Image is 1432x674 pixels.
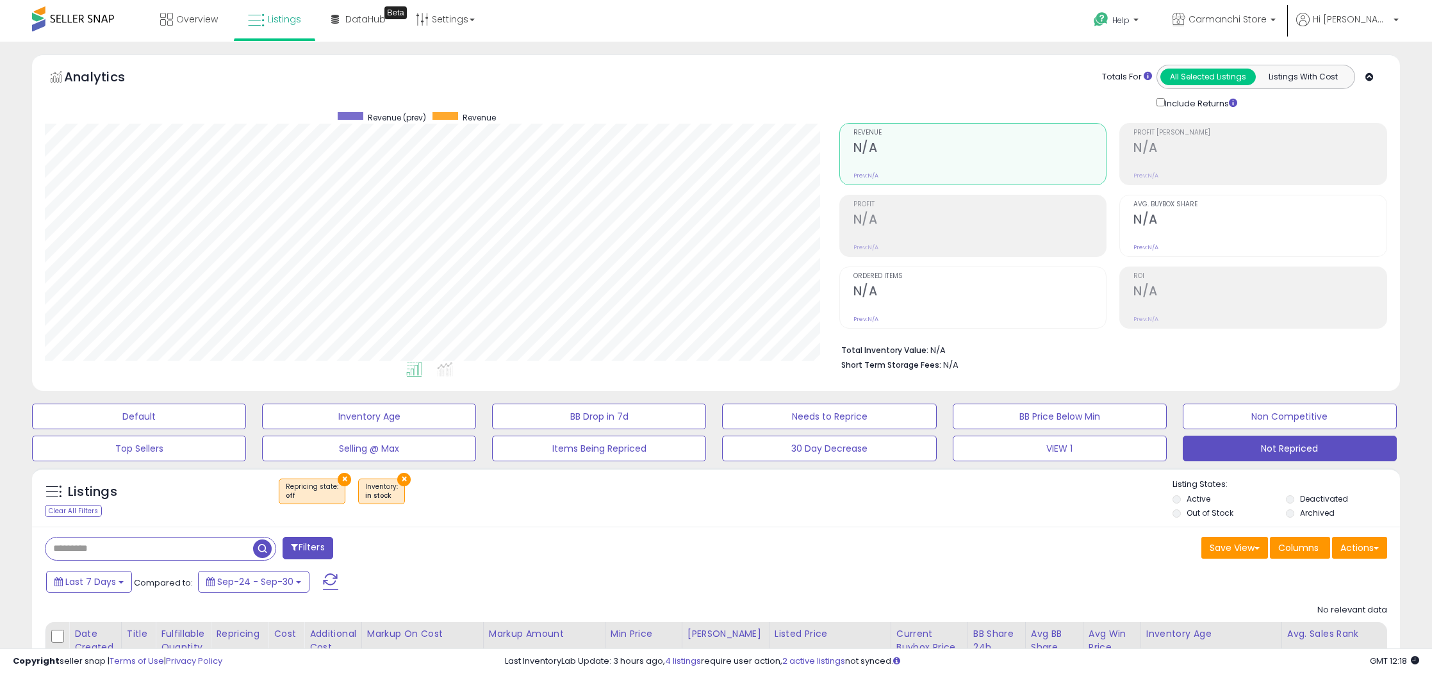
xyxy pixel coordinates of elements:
span: Revenue [463,112,496,123]
div: Additional Cost [309,627,356,654]
span: Listings [268,13,301,26]
button: Actions [1332,537,1387,559]
button: Non Competitive [1183,404,1397,429]
div: Clear All Filters [45,505,102,517]
div: Inventory Age [1146,627,1276,641]
button: BB Price Below Min [953,404,1167,429]
div: seller snap | | [13,655,222,668]
button: Columns [1270,537,1330,559]
span: ROI [1133,273,1387,280]
button: Default [32,404,246,429]
div: Last InventoryLab Update: 3 hours ago, require user action, not synced. [505,655,1419,668]
button: BB Drop in 7d [492,404,706,429]
div: Min Price [611,627,677,641]
small: Prev: N/A [853,172,878,179]
h2: N/A [1133,140,1387,158]
span: Hi [PERSON_NAME] [1313,13,1390,26]
button: Listings With Cost [1255,69,1351,85]
button: Save View [1201,537,1268,559]
h2: N/A [1133,284,1387,301]
button: Inventory Age [262,404,476,429]
label: Out of Stock [1187,507,1233,518]
button: Sep-24 - Sep-30 [198,571,309,593]
div: Tooltip anchor [384,6,407,19]
button: Not Repriced [1183,436,1397,461]
small: Prev: N/A [1133,172,1158,179]
label: Active [1187,493,1210,504]
th: The percentage added to the cost of goods (COGS) that forms the calculator for Min & Max prices. [361,622,483,673]
span: Revenue [853,129,1107,136]
button: All Selected Listings [1160,69,1256,85]
div: in stock [365,491,398,500]
a: Hi [PERSON_NAME] [1296,13,1399,42]
h5: Listings [68,483,117,501]
button: VIEW 1 [953,436,1167,461]
div: Markup Amount [489,627,600,641]
span: Profit [853,201,1107,208]
span: Profit [PERSON_NAME] [1133,129,1387,136]
div: Avg. Sales Rank [1287,627,1417,641]
div: No relevant data [1317,604,1387,616]
a: 4 listings [665,655,701,667]
label: Archived [1300,507,1335,518]
button: 30 Day Decrease [722,436,936,461]
div: Avg BB Share [1031,627,1078,654]
button: Needs to Reprice [722,404,936,429]
a: 2 active listings [782,655,845,667]
button: Filters [283,537,333,559]
button: Items Being Repriced [492,436,706,461]
button: Last 7 Days [46,571,132,593]
span: N/A [943,359,959,371]
div: Fulfillable Quantity [161,627,205,654]
span: Ordered Items [853,273,1107,280]
b: Short Term Storage Fees: [841,359,941,370]
div: Repricing [216,627,263,641]
span: Overview [176,13,218,26]
span: Sep-24 - Sep-30 [217,575,293,588]
div: BB Share 24h. [973,627,1020,654]
span: Repricing state : [286,482,338,501]
li: N/A [841,341,1378,357]
h2: N/A [853,212,1107,229]
span: DataHub [345,13,386,26]
small: Prev: N/A [853,315,878,323]
span: Avg. Buybox Share [1133,201,1387,208]
button: Selling @ Max [262,436,476,461]
div: Title [127,627,150,641]
div: [PERSON_NAME] [687,627,764,641]
div: Totals For [1102,71,1152,83]
a: Help [1083,2,1151,42]
span: 2025-10-9 12:18 GMT [1370,655,1419,667]
i: Get Help [1093,12,1109,28]
span: Revenue (prev) [368,112,426,123]
small: Prev: N/A [1133,315,1158,323]
div: Listed Price [775,627,885,641]
h2: N/A [853,284,1107,301]
div: Markup on Cost [367,627,478,641]
small: Prev: N/A [853,243,878,251]
label: Deactivated [1300,493,1348,504]
div: Avg Win Price [1089,627,1135,654]
button: × [338,473,351,486]
button: × [397,473,411,486]
div: Current Buybox Price [896,627,962,654]
div: Date Created [74,627,116,654]
b: Total Inventory Value: [841,345,928,356]
strong: Copyright [13,655,60,667]
span: Last 7 Days [65,575,116,588]
h5: Analytics [64,68,150,89]
small: Prev: N/A [1133,243,1158,251]
div: Cost [274,627,299,641]
a: Terms of Use [110,655,164,667]
p: Listing States: [1173,479,1400,491]
div: Include Returns [1147,95,1253,110]
h2: N/A [1133,212,1387,229]
span: Columns [1278,541,1319,554]
a: Privacy Policy [166,655,222,667]
div: off [286,491,338,500]
button: Top Sellers [32,436,246,461]
h2: N/A [853,140,1107,158]
span: Carmanchi Store [1189,13,1267,26]
span: Inventory : [365,482,398,501]
span: Compared to: [134,577,193,589]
